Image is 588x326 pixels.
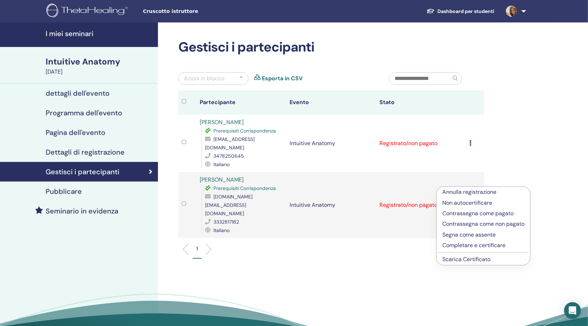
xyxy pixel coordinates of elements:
a: Dashboard per studenti [421,5,500,18]
h4: Gestisci i partecipanti [46,168,119,176]
a: Esporta in CSV [262,74,303,83]
span: [DOMAIN_NAME][EMAIL_ADDRESS][DOMAIN_NAME] [205,193,252,217]
span: 3478250645 [213,153,244,159]
a: [PERSON_NAME] [200,176,244,183]
a: Scarica Certificato [442,256,490,263]
span: [EMAIL_ADDRESS][DOMAIN_NAME] [205,136,255,151]
a: Intuitive Anatomy[DATE] [41,56,158,76]
th: Partecipante [196,90,286,115]
p: Annulla registrazione [442,188,524,196]
div: Intuitive Anatomy [46,56,154,68]
p: Completare e certificare [442,241,524,250]
img: logo.png [46,4,130,19]
h4: dettagli dell'evento [46,89,110,97]
h2: Gestisci i partecipanti [178,39,484,55]
h4: Dettagli di registrazione [46,148,125,156]
th: Stato [376,90,466,115]
h4: Pagina dell'evento [46,128,105,137]
h4: I miei seminari [46,29,154,38]
span: Prerequisiti Corrispondenza [213,128,276,134]
td: Intuitive Anatomy [286,172,376,238]
h4: Programma dell'evento [46,109,122,117]
span: Italiano [213,227,230,233]
span: Prerequisiti Corrispondenza [213,185,276,191]
div: Azioni in blocco [184,74,224,83]
a: [PERSON_NAME] [200,118,244,126]
span: Cruscotto istruttore [143,8,248,15]
h4: Pubblicare [46,187,82,196]
span: 3332817182 [213,219,239,225]
p: Contrassegna come pagato [442,209,524,218]
img: graduation-cap-white.svg [427,8,435,14]
img: default.jpg [506,6,517,17]
p: Non autocertificare [442,199,524,207]
span: Italiano [213,161,230,168]
h4: Seminario in evidenza [46,207,118,215]
p: 1 [196,245,198,252]
p: Segna come assente [442,231,524,239]
div: [DATE] [46,68,154,76]
p: Contrassegna come non pagato [442,220,524,228]
div: Open Intercom Messenger [564,302,581,319]
th: Evento [286,90,376,115]
td: Intuitive Anatomy [286,115,376,172]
